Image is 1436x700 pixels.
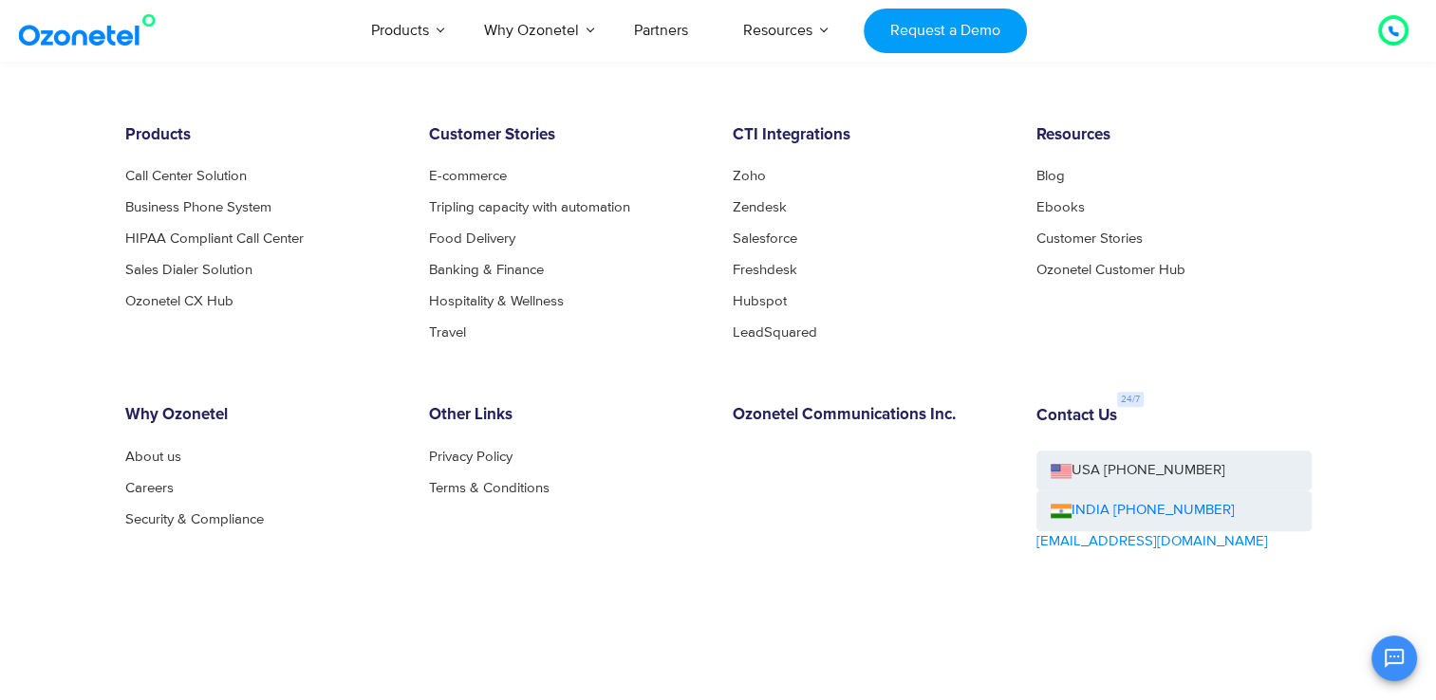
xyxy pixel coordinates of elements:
[1371,636,1417,681] button: Open chat
[429,169,507,183] a: E-commerce
[1051,464,1072,478] img: us-flag.png
[1051,504,1072,518] img: ind-flag.png
[125,512,264,526] a: Security & Compliance
[125,169,247,183] a: Call Center Solution
[429,406,704,425] h6: Other Links
[733,200,787,214] a: Zendesk
[125,126,401,145] h6: Products
[864,9,1026,53] a: Request a Demo
[733,294,787,308] a: Hubspot
[1036,407,1117,426] h6: Contact Us
[125,200,271,214] a: Business Phone System
[125,481,174,495] a: Careers
[1036,231,1143,246] a: Customer Stories
[125,263,252,277] a: Sales Dialer Solution
[125,231,304,246] a: HIPAA Compliant Call Center
[429,126,704,145] h6: Customer Stories
[1036,531,1268,553] a: [EMAIL_ADDRESS][DOMAIN_NAME]
[733,126,1008,145] h6: CTI Integrations
[429,450,513,464] a: Privacy Policy
[429,263,544,277] a: Banking & Finance
[125,406,401,425] h6: Why Ozonetel
[733,169,766,183] a: Zoho
[1051,500,1235,522] a: INDIA [PHONE_NUMBER]
[1036,169,1065,183] a: Blog
[125,294,233,308] a: Ozonetel CX Hub
[733,406,1008,425] h6: Ozonetel Communications Inc.
[1036,200,1085,214] a: Ebooks
[1036,126,1312,145] h6: Resources
[733,231,797,246] a: Salesforce
[1036,263,1185,277] a: Ozonetel Customer Hub
[733,325,817,340] a: LeadSquared
[429,200,630,214] a: Tripling capacity with automation
[1036,451,1312,491] a: USA [PHONE_NUMBER]
[125,450,181,464] a: About us
[429,294,564,308] a: Hospitality & Wellness
[429,231,515,246] a: Food Delivery
[733,263,797,277] a: Freshdesk
[429,481,550,495] a: Terms & Conditions
[429,325,466,340] a: Travel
